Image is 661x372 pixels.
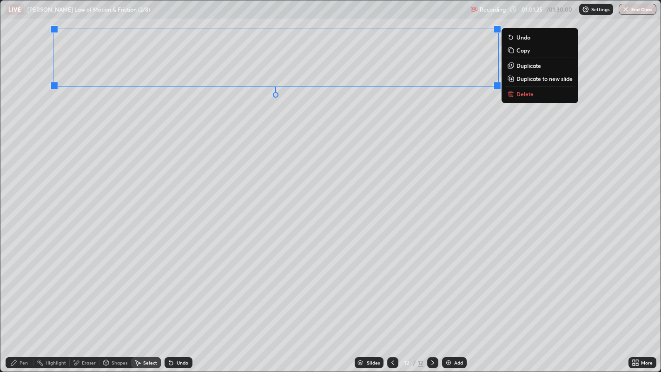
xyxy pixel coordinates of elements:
div: Highlight [46,360,66,365]
p: Duplicate to new slide [516,75,573,82]
img: end-class-cross [622,6,629,13]
p: Recording [480,6,506,13]
p: Settings [591,7,609,12]
div: 12 [402,360,411,365]
div: Shapes [112,360,127,365]
button: Undo [505,32,575,43]
button: Delete [505,88,575,100]
div: / [413,360,416,365]
img: add-slide-button [445,359,452,366]
p: Duplicate [516,62,541,69]
p: Copy [516,46,530,54]
div: Add [454,360,463,365]
div: Select [143,360,157,365]
p: Delete [516,90,534,98]
p: [PERSON_NAME] Law of Motion & Friction (2/8) [27,6,150,13]
div: More [641,360,653,365]
div: Slides [367,360,380,365]
div: Undo [177,360,188,365]
div: Pen [20,360,28,365]
button: Duplicate to new slide [505,73,575,84]
button: End Class [619,4,656,15]
button: Copy [505,45,575,56]
div: 12 [418,359,423,367]
p: LIVE [8,6,21,13]
p: Undo [516,33,530,41]
div: Eraser [82,360,96,365]
button: Duplicate [505,60,575,71]
img: recording.375f2c34.svg [470,6,478,13]
img: class-settings-icons [582,6,589,13]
